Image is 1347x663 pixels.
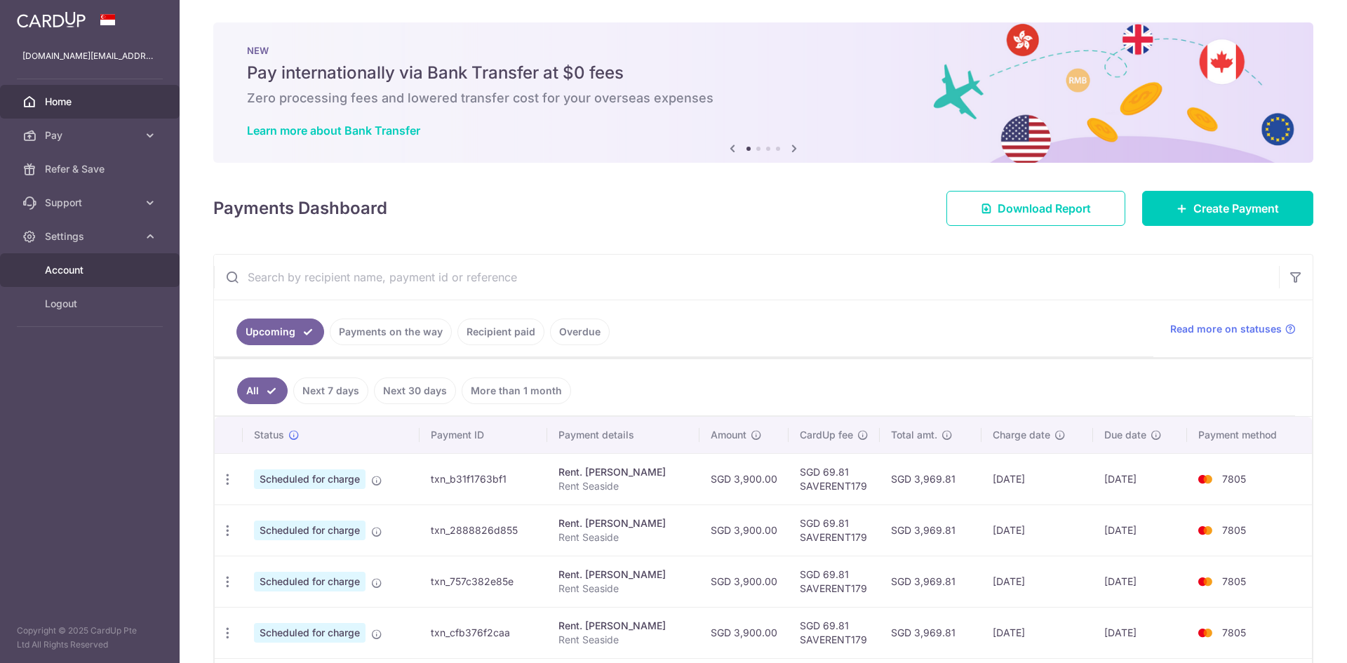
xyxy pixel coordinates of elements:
[45,297,138,311] span: Logout
[1191,624,1219,641] img: Bank Card
[45,263,138,277] span: Account
[1191,471,1219,488] img: Bank Card
[254,623,366,643] span: Scheduled for charge
[711,428,746,442] span: Amount
[45,229,138,243] span: Settings
[1093,504,1186,556] td: [DATE]
[1191,522,1219,539] img: Bank Card
[550,319,610,345] a: Overdue
[981,607,1093,658] td: [DATE]
[1104,428,1146,442] span: Due date
[981,556,1093,607] td: [DATE]
[45,196,138,210] span: Support
[558,619,688,633] div: Rent. [PERSON_NAME]
[1170,322,1282,336] span: Read more on statuses
[1093,556,1186,607] td: [DATE]
[789,556,880,607] td: SGD 69.81 SAVERENT179
[558,568,688,582] div: Rent. [PERSON_NAME]
[1222,627,1246,638] span: 7805
[558,516,688,530] div: Rent. [PERSON_NAME]
[236,319,324,345] a: Upcoming
[420,417,548,453] th: Payment ID
[800,428,853,442] span: CardUp fee
[558,479,688,493] p: Rent Seaside
[699,453,789,504] td: SGD 3,900.00
[993,428,1050,442] span: Charge date
[374,377,456,404] a: Next 30 days
[420,453,548,504] td: txn_b31f1763bf1
[558,633,688,647] p: Rent Seaside
[254,572,366,591] span: Scheduled for charge
[558,582,688,596] p: Rent Seaside
[420,607,548,658] td: txn_cfb376f2caa
[880,453,981,504] td: SGD 3,969.81
[789,607,880,658] td: SGD 69.81 SAVERENT179
[254,469,366,489] span: Scheduled for charge
[880,607,981,658] td: SGD 3,969.81
[462,377,571,404] a: More than 1 month
[457,319,544,345] a: Recipient paid
[998,200,1091,217] span: Download Report
[1093,607,1186,658] td: [DATE]
[547,417,699,453] th: Payment details
[1170,322,1296,336] a: Read more on statuses
[789,504,880,556] td: SGD 69.81 SAVERENT179
[293,377,368,404] a: Next 7 days
[1142,191,1313,226] a: Create Payment
[699,504,789,556] td: SGD 3,900.00
[1191,573,1219,590] img: Bank Card
[1093,453,1186,504] td: [DATE]
[699,607,789,658] td: SGD 3,900.00
[247,45,1280,56] p: NEW
[1222,524,1246,536] span: 7805
[237,377,288,404] a: All
[1187,417,1312,453] th: Payment method
[880,504,981,556] td: SGD 3,969.81
[1222,473,1246,485] span: 7805
[1222,575,1246,587] span: 7805
[981,453,1093,504] td: [DATE]
[1193,200,1279,217] span: Create Payment
[981,504,1093,556] td: [DATE]
[891,428,937,442] span: Total amt.
[558,530,688,544] p: Rent Seaside
[946,191,1125,226] a: Download Report
[17,11,86,28] img: CardUp
[45,128,138,142] span: Pay
[213,196,387,221] h4: Payments Dashboard
[558,465,688,479] div: Rent. [PERSON_NAME]
[247,90,1280,107] h6: Zero processing fees and lowered transfer cost for your overseas expenses
[880,556,981,607] td: SGD 3,969.81
[420,504,548,556] td: txn_2888826d855
[247,62,1280,84] h5: Pay internationally via Bank Transfer at $0 fees
[247,123,420,138] a: Learn more about Bank Transfer
[789,453,880,504] td: SGD 69.81 SAVERENT179
[254,428,284,442] span: Status
[699,556,789,607] td: SGD 3,900.00
[214,255,1279,300] input: Search by recipient name, payment id or reference
[45,95,138,109] span: Home
[22,49,157,63] p: [DOMAIN_NAME][EMAIL_ADDRESS][DOMAIN_NAME]
[254,521,366,540] span: Scheduled for charge
[330,319,452,345] a: Payments on the way
[420,556,548,607] td: txn_757c382e85e
[213,22,1313,163] img: Bank transfer banner
[45,162,138,176] span: Refer & Save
